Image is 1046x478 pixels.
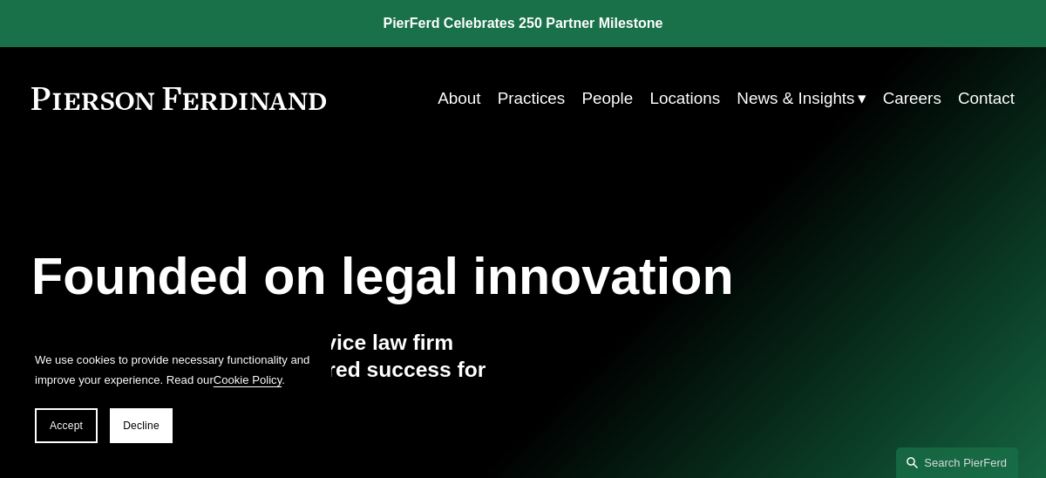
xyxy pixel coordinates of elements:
[35,408,98,443] button: Accept
[498,82,566,115] a: Practices
[31,329,523,411] h4: We are a tech-driven, full-service law firm delivering outcomes and shared success for our global...
[737,82,866,115] a: folder dropdown
[958,82,1015,115] a: Contact
[896,447,1018,478] a: Search this site
[581,82,633,115] a: People
[17,332,331,461] section: Cookie banner
[110,408,173,443] button: Decline
[214,373,282,386] a: Cookie Policy
[31,247,851,306] h1: Founded on legal innovation
[123,420,160,432] span: Decline
[737,84,854,113] span: News & Insights
[883,82,941,115] a: Careers
[438,82,480,115] a: About
[649,82,720,115] a: Locations
[35,350,314,391] p: We use cookies to provide necessary functionality and improve your experience. Read our .
[50,420,83,432] span: Accept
